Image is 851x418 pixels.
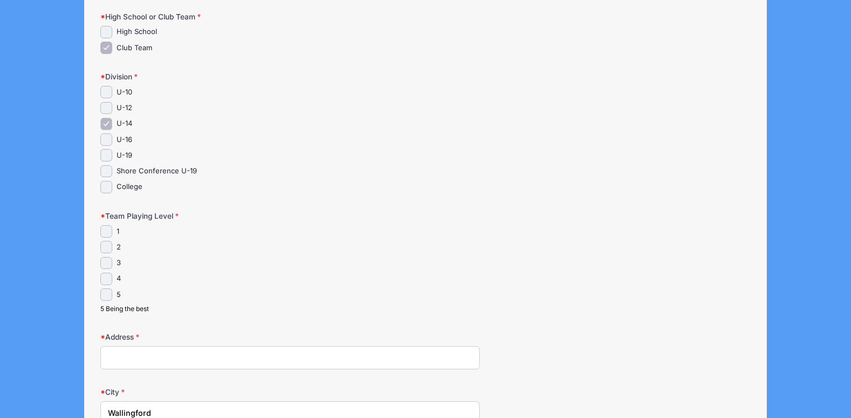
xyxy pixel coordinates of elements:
[100,11,317,22] label: High School or Club Team
[117,118,132,129] label: U-14
[117,26,157,37] label: High School
[117,150,132,161] label: U-19
[117,289,121,300] label: 5
[117,103,132,113] label: U-12
[100,71,317,82] label: Division
[117,166,197,177] label: Shore Conference U-19
[100,304,480,314] div: 5 Being the best
[117,134,132,145] label: U-16
[100,211,317,221] label: Team Playing Level
[117,181,142,192] label: College
[117,273,121,284] label: 4
[117,226,119,237] label: 1
[117,43,152,53] label: Club Team
[100,387,317,397] label: City
[117,242,121,253] label: 2
[117,258,121,268] label: 3
[117,87,132,98] label: U-10
[100,332,317,342] label: Address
